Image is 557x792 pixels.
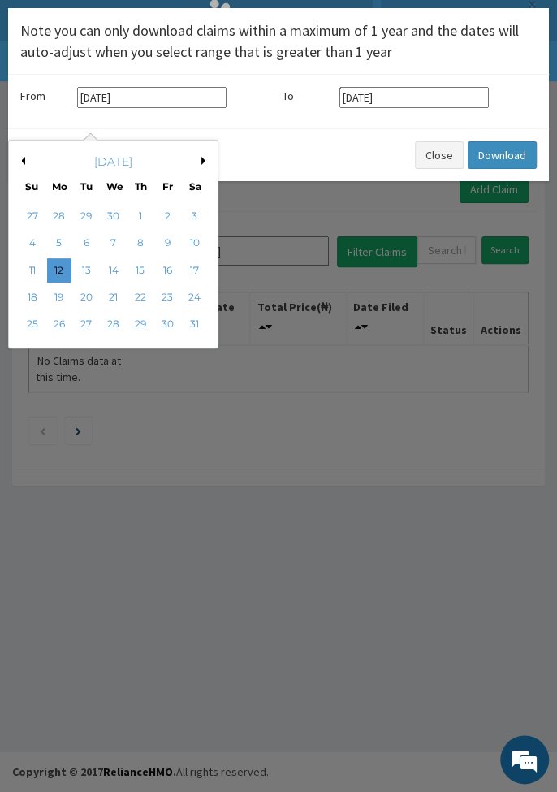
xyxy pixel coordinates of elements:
[47,258,71,283] div: Choose Monday, May 12th, 2025
[101,232,126,256] div: Choose Wednesday, May 7th, 2025
[77,87,227,108] input: Select start date
[25,180,39,193] div: Su
[19,203,208,339] div: month 2025-05
[415,141,464,169] button: Close
[17,157,25,165] button: Previous Month
[20,20,537,62] h4: Note you can only download claims within a maximum of 1 year and the dates will auto-adjust when ...
[183,285,207,309] div: Choose Saturday, May 24th, 2025
[47,313,71,337] div: Choose Monday, May 26th, 2025
[74,232,98,256] div: Choose Tuesday, May 6th, 2025
[20,313,45,337] div: Choose Sunday, May 25th, 2025
[47,232,71,256] div: Choose Monday, May 5th, 2025
[20,258,45,283] div: Choose Sunday, May 11th, 2025
[74,285,98,309] div: Choose Tuesday, May 20th, 2025
[155,258,179,283] div: Choose Friday, May 16th, 2025
[266,8,305,47] div: Minimize live chat window
[101,204,126,228] div: Choose Wednesday, April 30th, 2025
[155,285,179,309] div: Choose Friday, May 23rd, 2025
[468,141,537,169] button: Download
[20,285,45,309] div: Choose Sunday, May 18th, 2025
[101,313,126,337] div: Choose Wednesday, May 28th, 2025
[101,258,126,283] div: Choose Wednesday, May 14th, 2025
[128,313,153,337] div: Choose Thursday, May 29th, 2025
[155,313,179,337] div: Choose Friday, May 30th, 2025
[128,285,153,309] div: Choose Thursday, May 22nd, 2025
[52,180,66,193] div: Mo
[128,232,153,256] div: Choose Thursday, May 8th, 2025
[74,313,98,337] div: Choose Tuesday, May 27th, 2025
[283,88,331,104] label: To
[155,232,179,256] div: Choose Friday, May 9th, 2025
[183,232,207,256] div: Choose Saturday, May 10th, 2025
[339,87,489,108] input: Select end date
[161,180,175,193] div: Fr
[188,180,201,193] div: Sa
[106,180,120,193] div: We
[74,204,98,228] div: Choose Tuesday, April 29th, 2025
[80,180,93,193] div: Tu
[20,232,45,256] div: Choose Sunday, May 4th, 2025
[183,204,207,228] div: Choose Saturday, May 3rd, 2025
[20,88,69,104] label: From
[47,285,71,309] div: Choose Monday, May 19th, 2025
[8,444,309,500] textarea: Type your message and hit 'Enter'
[94,205,224,369] span: We're online!
[101,285,126,309] div: Choose Wednesday, May 21st, 2025
[128,204,153,228] div: Choose Thursday, May 1st, 2025
[84,91,273,112] div: Chat with us now
[183,258,207,283] div: Choose Saturday, May 17th, 2025
[30,81,66,122] img: d_794563401_company_1708531726252_794563401
[134,180,148,193] div: Th
[201,157,209,165] button: Next Month
[15,154,211,170] div: [DATE]
[128,258,153,283] div: Choose Thursday, May 15th, 2025
[74,258,98,283] div: Choose Tuesday, May 13th, 2025
[20,204,45,228] div: Choose Sunday, April 27th, 2025
[155,204,179,228] div: Choose Friday, May 2nd, 2025
[47,204,71,228] div: Choose Monday, April 28th, 2025
[183,313,207,337] div: Choose Saturday, May 31st, 2025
